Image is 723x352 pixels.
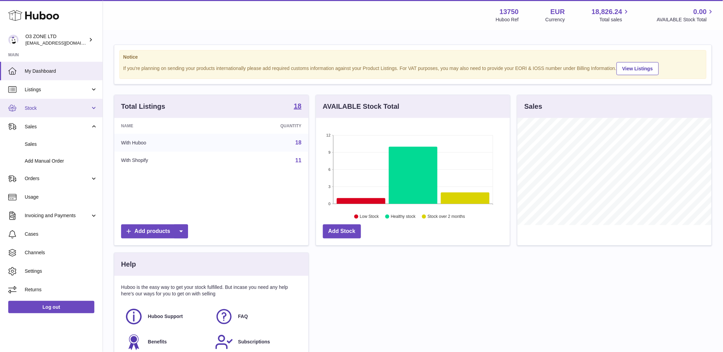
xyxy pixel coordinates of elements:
span: Subscriptions [238,339,270,345]
a: Add Stock [323,224,361,238]
a: Add products [121,224,188,238]
span: Listings [25,86,90,93]
span: Channels [25,249,97,256]
strong: EUR [550,7,565,16]
a: 18 [295,140,302,145]
div: O3 ZONE LTD [25,33,87,46]
text: Stock over 2 months [428,214,465,219]
a: 11 [295,157,302,163]
text: 9 [328,150,330,154]
span: Stock [25,105,90,112]
text: 6 [328,167,330,172]
span: Total sales [599,16,630,23]
a: FAQ [215,307,298,326]
td: With Shopify [114,152,219,169]
span: Sales [25,124,90,130]
img: hello@o3zoneltd.co.uk [8,35,19,45]
h3: Total Listings [121,102,165,111]
strong: Notice [123,54,703,60]
span: Invoicing and Payments [25,212,90,219]
text: 3 [328,185,330,189]
div: Huboo Ref [496,16,519,23]
h3: Sales [524,102,542,111]
span: Usage [25,194,97,200]
text: 12 [326,133,330,137]
a: Log out [8,301,94,313]
a: 18,826.24 Total sales [592,7,630,23]
a: Huboo Support [125,307,208,326]
span: AVAILABLE Stock Total [657,16,715,23]
span: Orders [25,175,90,182]
p: Huboo is the easy way to get your stock fulfilled. But incase you need any help here's our ways f... [121,284,302,297]
h3: AVAILABLE Stock Total [323,102,399,111]
text: Low Stock [360,214,379,219]
span: My Dashboard [25,68,97,74]
strong: 18 [294,103,301,109]
span: Huboo Support [148,313,183,320]
a: Benefits [125,333,208,351]
text: Healthy stock [391,214,416,219]
td: With Huboo [114,134,219,152]
span: Settings [25,268,97,274]
a: View Listings [617,62,659,75]
span: FAQ [238,313,248,320]
span: Benefits [148,339,167,345]
span: Returns [25,286,97,293]
span: 18,826.24 [592,7,622,16]
h3: Help [121,260,136,269]
strong: 13750 [500,7,519,16]
a: Subscriptions [215,333,298,351]
th: Quantity [219,118,308,134]
th: Name [114,118,219,134]
span: Cases [25,231,97,237]
a: 18 [294,103,301,111]
div: Currency [546,16,565,23]
span: Add Manual Order [25,158,97,164]
span: [EMAIL_ADDRESS][DOMAIN_NAME] [25,40,101,46]
span: Sales [25,141,97,148]
div: If you're planning on sending your products internationally please add required customs informati... [123,61,703,75]
a: 0.00 AVAILABLE Stock Total [657,7,715,23]
text: 0 [328,202,330,206]
span: 0.00 [693,7,707,16]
